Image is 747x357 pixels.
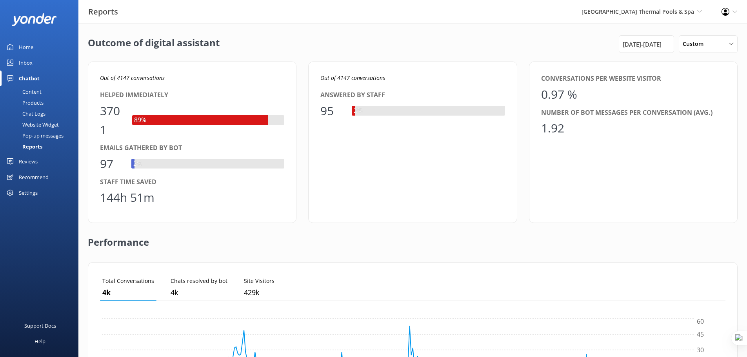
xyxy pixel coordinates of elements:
[19,55,33,71] div: Inbox
[171,277,227,285] p: Chats resolved by bot
[19,185,38,201] div: Settings
[697,317,704,326] tspan: 60
[100,90,284,100] div: Helped immediately
[100,154,124,173] div: 97
[88,35,220,53] h2: Outcome of digital assistant
[5,108,78,119] a: Chat Logs
[100,177,284,187] div: Staff time saved
[19,71,40,86] div: Chatbot
[541,85,577,104] div: 0.97 %
[697,346,704,354] tspan: 30
[19,169,49,185] div: Recommend
[5,130,64,141] div: Pop-up messages
[88,223,149,254] h2: Performance
[244,277,274,285] p: Site Visitors
[320,90,505,100] div: Answered by staff
[100,143,284,153] div: Emails gathered by bot
[102,287,154,298] p: 4,147
[541,119,565,138] div: 1.92
[244,287,274,298] p: 428,751
[100,188,154,207] div: 144h 51m
[582,8,694,15] span: [GEOGRAPHIC_DATA] Thermal Pools & Spa
[100,101,124,139] div: 3701
[623,40,662,49] span: [DATE] - [DATE]
[24,318,56,333] div: Support Docs
[320,74,385,82] i: Out of 4147 conversations
[132,115,148,125] div: 89%
[88,5,118,18] h3: Reports
[5,108,45,119] div: Chat Logs
[19,154,38,169] div: Reviews
[683,40,708,48] span: Custom
[320,101,344,120] div: 95
[5,97,78,108] a: Products
[171,287,227,298] p: 3,701
[5,97,44,108] div: Products
[35,333,45,349] div: Help
[19,39,33,55] div: Home
[5,141,78,152] a: Reports
[697,330,704,339] tspan: 45
[5,86,78,97] a: Content
[541,74,725,84] div: Conversations per website visitor
[100,74,165,82] i: Out of 4147 conversations
[102,277,154,285] p: Total Conversations
[5,130,78,141] a: Pop-up messages
[5,119,59,130] div: Website Widget
[12,13,57,26] img: yonder-white-logo.png
[5,86,42,97] div: Content
[5,119,78,130] a: Website Widget
[352,106,364,116] div: 2%
[541,108,725,118] div: Number of bot messages per conversation (avg.)
[131,159,144,169] div: 2%
[5,141,42,152] div: Reports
